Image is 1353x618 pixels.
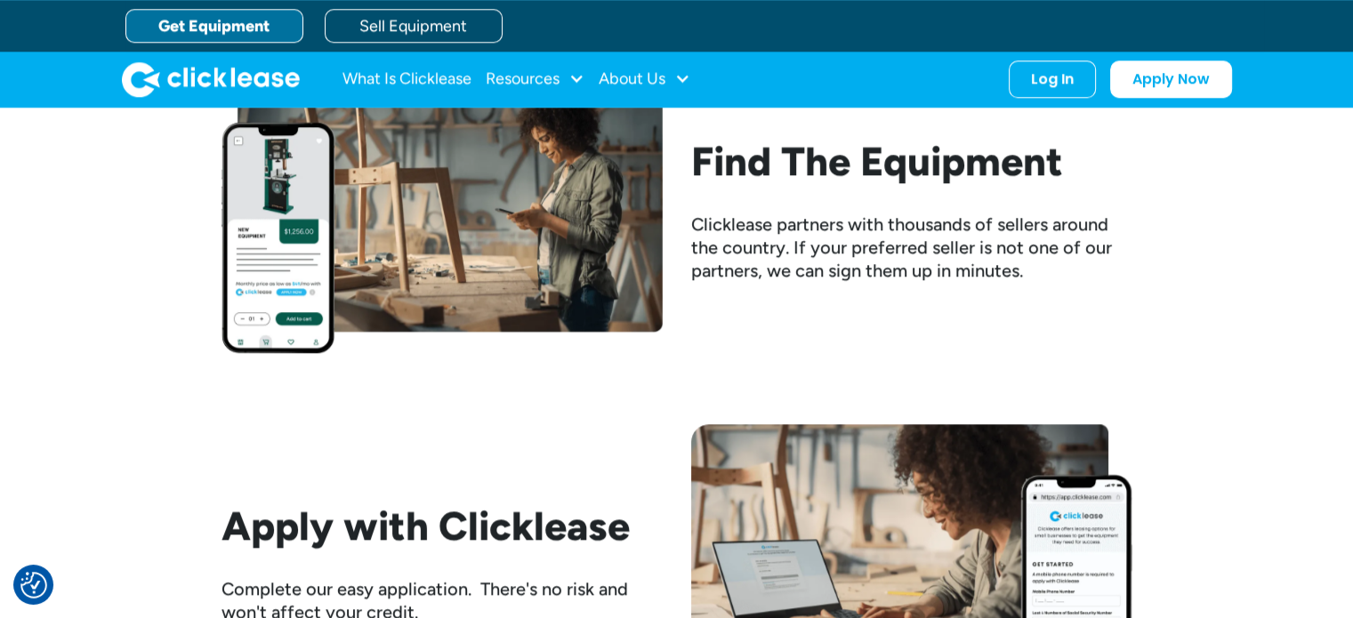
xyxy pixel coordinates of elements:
[20,572,47,598] button: Consent Preferences
[1031,70,1074,88] div: Log In
[342,61,471,97] a: What Is Clicklease
[325,9,503,43] a: Sell Equipment
[599,61,690,97] div: About Us
[1110,60,1232,98] a: Apply Now
[122,61,300,97] a: home
[221,502,663,549] h2: Apply with Clicklease
[122,61,300,97] img: Clicklease logo
[125,9,303,43] a: Get Equipment
[221,67,663,353] img: Woman looking at her phone while standing beside her workbench with half assembled chair
[691,213,1132,282] div: Clicklease partners with thousands of sellers around the country. If your preferred seller is not...
[486,61,584,97] div: Resources
[691,138,1132,184] h2: Find The Equipment
[20,572,47,598] img: Revisit consent button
